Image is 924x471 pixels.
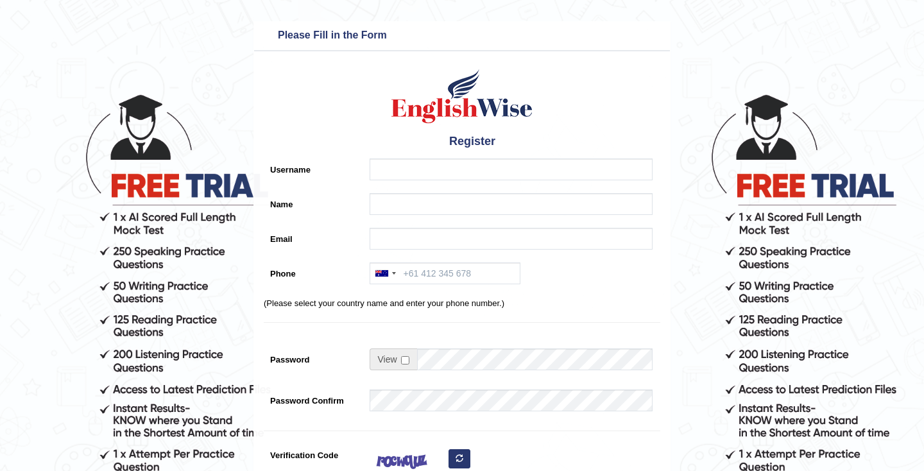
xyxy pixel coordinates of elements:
[370,263,400,284] div: Australia: +61
[401,356,409,364] input: Show/Hide Password
[389,67,535,125] img: Logo of English Wise create a new account for intelligent practice with AI
[370,262,520,284] input: +61 412 345 678
[264,132,660,152] h4: Register
[264,390,363,407] label: Password Confirm
[264,228,363,245] label: Email
[264,262,363,280] label: Phone
[257,26,667,46] h3: Please Fill in the Form
[264,444,363,461] label: Verification Code
[264,297,660,309] p: (Please select your country name and enter your phone number.)
[264,348,363,366] label: Password
[264,158,363,176] label: Username
[264,193,363,210] label: Name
